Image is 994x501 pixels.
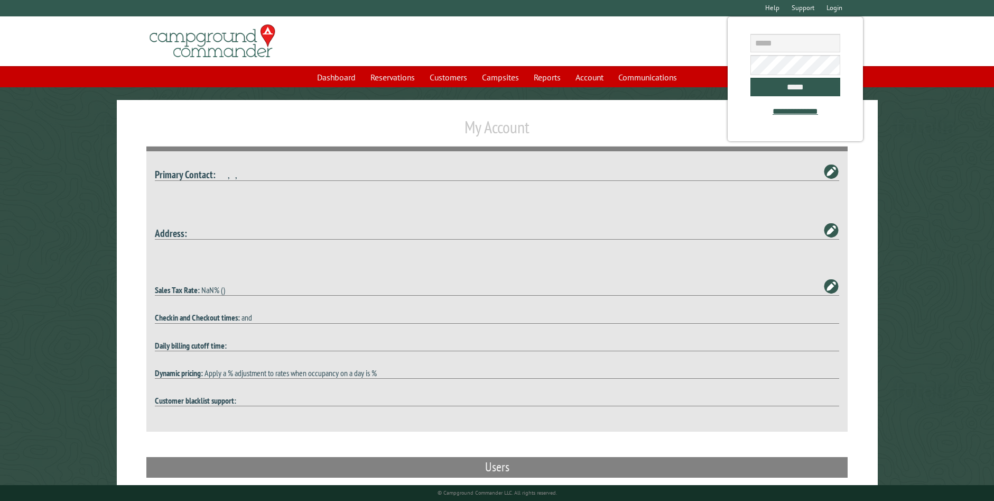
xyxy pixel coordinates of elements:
a: Reservations [364,67,421,87]
span: NaN% () [201,285,225,295]
strong: Dynamic pricing: [155,368,203,378]
small: © Campground Commander LLC. All rights reserved. [438,489,557,496]
strong: Address: [155,226,187,240]
strong: Checkin and Checkout times: [155,312,240,323]
h4: , , [155,168,839,181]
a: Account [569,67,610,87]
strong: Primary Contact: [155,168,216,181]
img: Campground Commander [146,21,278,62]
a: Campsites [476,67,525,87]
a: Dashboard [311,67,362,87]
span: and [241,312,252,323]
a: Customers [423,67,473,87]
span: Apply a % adjustment to rates when occupancy on a day is % [205,368,377,378]
a: Communications [612,67,683,87]
strong: Daily billing cutoff time: [155,340,227,351]
strong: Customer blacklist support: [155,395,236,406]
a: Reports [527,67,567,87]
h1: My Account [146,117,848,146]
strong: Sales Tax Rate: [155,285,200,295]
h2: Users [146,457,848,477]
